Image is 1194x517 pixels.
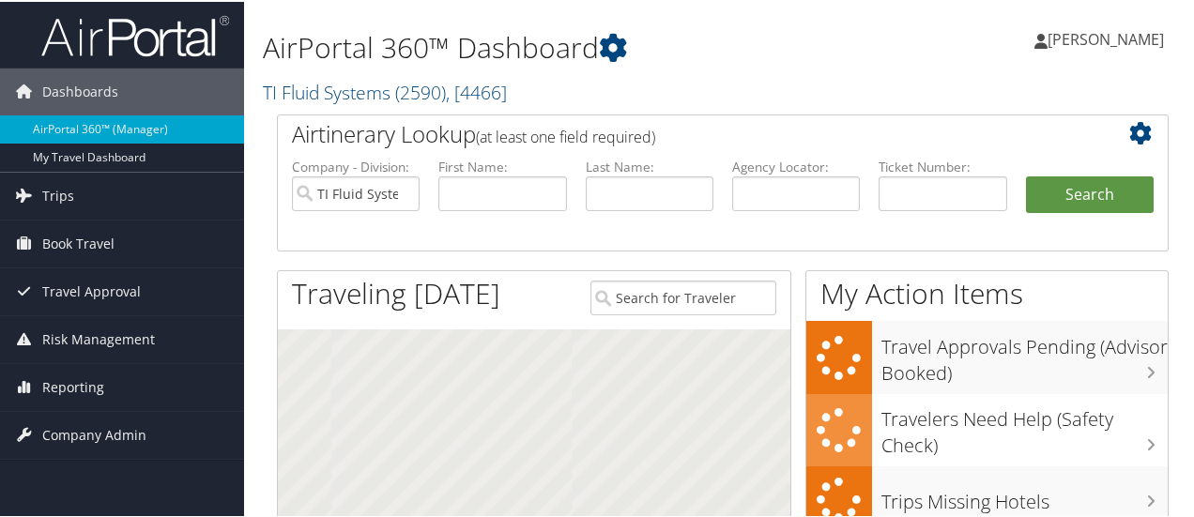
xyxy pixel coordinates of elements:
h3: Travelers Need Help (Safety Check) [881,395,1168,457]
h3: Trips Missing Hotels [881,478,1168,513]
h3: Travel Approvals Pending (Advisor Booked) [881,323,1168,385]
span: Risk Management [42,314,155,361]
h1: AirPortal 360™ Dashboard [263,26,876,66]
span: Trips [42,171,74,218]
span: Book Travel [42,219,115,266]
img: airportal-logo.png [41,12,229,56]
span: Dashboards [42,67,118,114]
a: [PERSON_NAME] [1034,9,1183,66]
label: Company - Division: [292,156,420,175]
span: , [ 4466 ] [446,78,507,103]
label: First Name: [438,156,566,175]
span: (at least one field required) [476,125,655,145]
input: Search for Traveler [590,279,775,313]
h1: Traveling [DATE] [292,272,500,312]
label: Agency Locator: [732,156,860,175]
h1: My Action Items [806,272,1168,312]
a: Travel Approvals Pending (Advisor Booked) [806,319,1168,391]
a: Travelers Need Help (Safety Check) [806,392,1168,464]
span: Company Admin [42,410,146,457]
span: [PERSON_NAME] [1048,27,1164,48]
h2: Airtinerary Lookup [292,116,1079,148]
span: Travel Approval [42,266,141,313]
span: ( 2590 ) [395,78,446,103]
button: Search [1026,175,1154,212]
label: Ticket Number: [879,156,1006,175]
span: Reporting [42,362,104,409]
a: TI Fluid Systems [263,78,507,103]
label: Last Name: [586,156,713,175]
